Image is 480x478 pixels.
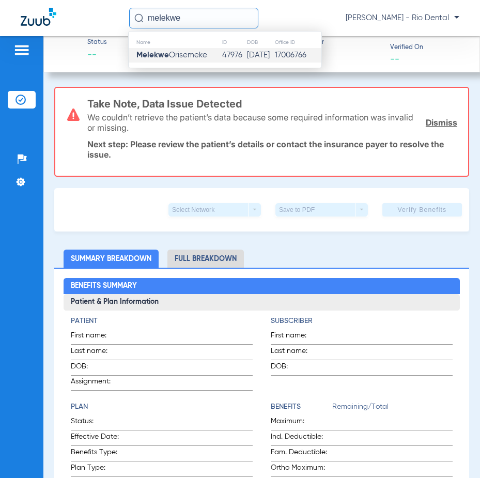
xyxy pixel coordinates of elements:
td: 17006766 [274,48,321,63]
span: First name: [71,330,121,344]
input: Search for patients [129,8,258,28]
span: Status: [71,416,147,430]
span: Last name: [271,346,321,360]
span: Last name: [71,346,121,360]
th: Office ID [274,37,321,48]
span: Benefits Type: [71,447,147,461]
p: Next step: Please review the patient’s details or contact the insurance payer to resolve the issue. [87,139,457,160]
h4: Benefits [271,402,332,412]
span: -- [87,49,107,61]
span: Ind. Deductible: [271,431,332,445]
td: 47976 [222,48,246,63]
th: ID [222,37,246,48]
strong: Melekwe [136,51,169,59]
span: DOB: [271,361,321,375]
a: Dismiss [426,117,457,128]
span: Payer [307,38,381,48]
h3: Take Note, Data Issue Detected [87,99,457,109]
span: Orisemeke [136,51,207,59]
span: Verified On [390,43,463,53]
span: Plan Type: [71,462,147,476]
h2: Benefits Summary [64,278,460,295]
td: [DATE] [246,48,274,63]
span: DOB: [71,361,121,375]
li: Summary Breakdown [64,250,159,268]
h3: Patient & Plan Information [64,294,460,311]
th: Name [129,37,222,48]
span: Remaining/Total [332,402,453,416]
img: Search Icon [134,13,144,23]
img: error-icon [67,109,80,121]
span: [PERSON_NAME] - Rio Dental [346,13,459,23]
span: Effective Date: [71,431,147,445]
app-breakdown-title: Benefits [271,402,332,416]
img: Zuub Logo [21,8,56,26]
span: Ortho Maximum: [271,462,332,476]
span: -- [390,53,399,64]
span: First name: [271,330,321,344]
img: hamburger-icon [13,44,30,56]
span: Fam. Deductible: [271,447,332,461]
th: DOB [246,37,274,48]
p: We couldn’t retrieve the patient’s data because some required information was invalid or missing. [87,112,419,133]
span: Status [87,38,107,48]
span: -- [307,49,381,61]
span: Maximum: [271,416,332,430]
h4: Patient [71,316,253,327]
span: Assignment: [71,376,121,390]
h4: Subscriber [271,316,453,327]
li: Full Breakdown [167,250,244,268]
h4: Plan [71,402,253,412]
